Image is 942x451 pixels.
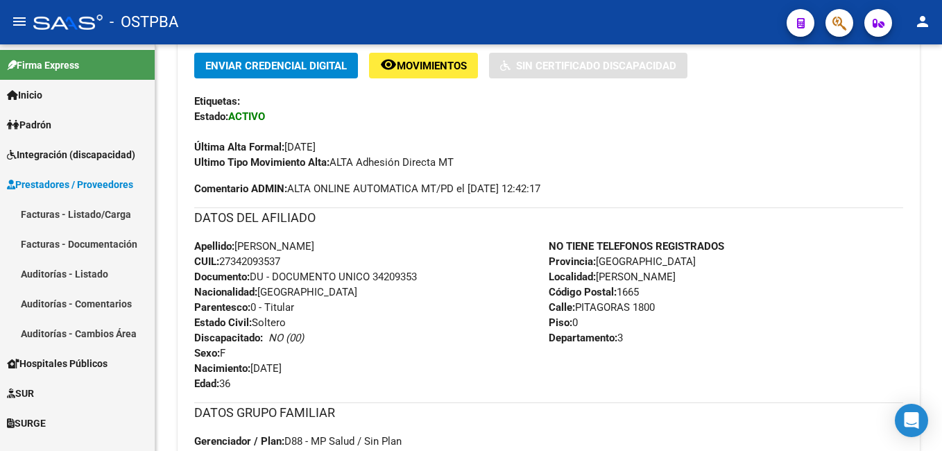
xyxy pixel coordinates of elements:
[11,13,28,30] mat-icon: menu
[489,53,687,78] button: Sin Certificado Discapacidad
[110,7,178,37] span: - OSTPBA
[380,56,397,73] mat-icon: remove_red_eye
[194,347,220,359] strong: Sexo:
[194,53,358,78] button: Enviar Credencial Digital
[194,110,228,123] strong: Estado:
[7,87,42,103] span: Inicio
[549,301,575,314] strong: Calle:
[7,386,34,401] span: SUR
[549,271,596,283] strong: Localidad:
[194,362,282,375] span: [DATE]
[549,255,696,268] span: [GEOGRAPHIC_DATA]
[369,53,478,78] button: Movimientos
[194,95,240,108] strong: Etiquetas:
[516,60,676,72] span: Sin Certificado Discapacidad
[205,60,347,72] span: Enviar Credencial Digital
[549,255,596,268] strong: Provincia:
[194,377,230,390] span: 36
[194,332,263,344] strong: Discapacitado:
[549,240,724,253] strong: NO TIENE TELEFONOS REGISTRADOS
[194,301,294,314] span: 0 - Titular
[194,255,219,268] strong: CUIL:
[194,347,225,359] span: F
[194,141,316,153] span: [DATE]
[194,156,329,169] strong: Ultimo Tipo Movimiento Alta:
[549,332,623,344] span: 3
[397,60,467,72] span: Movimientos
[914,13,931,30] mat-icon: person
[194,362,250,375] strong: Nacimiento:
[549,301,655,314] span: PITAGORAS 1800
[194,286,357,298] span: [GEOGRAPHIC_DATA]
[194,435,284,448] strong: Gerenciador / Plan:
[895,404,928,437] div: Open Intercom Messenger
[549,316,572,329] strong: Piso:
[194,255,280,268] span: 27342093537
[194,240,314,253] span: [PERSON_NAME]
[194,141,284,153] strong: Última Alta Formal:
[268,332,304,344] i: NO (00)
[194,208,903,228] h3: DATOS DEL AFILIADO
[549,316,578,329] span: 0
[194,181,540,196] span: ALTA ONLINE AUTOMATICA MT/PD el [DATE] 12:42:17
[194,286,257,298] strong: Nacionalidad:
[7,58,79,73] span: Firma Express
[194,182,287,195] strong: Comentario ADMIN:
[7,356,108,371] span: Hospitales Públicos
[194,316,286,329] span: Soltero
[7,117,51,133] span: Padrón
[194,435,402,448] span: D88 - MP Salud / Sin Plan
[7,147,135,162] span: Integración (discapacidad)
[194,240,234,253] strong: Apellido:
[549,332,617,344] strong: Departamento:
[194,316,252,329] strong: Estado Civil:
[194,271,417,283] span: DU - DOCUMENTO UNICO 34209353
[549,271,676,283] span: [PERSON_NAME]
[194,156,454,169] span: ALTA Adhesión Directa MT
[549,286,617,298] strong: Código Postal:
[194,377,219,390] strong: Edad:
[7,416,46,431] span: SURGE
[194,301,250,314] strong: Parentesco:
[194,403,903,423] h3: DATOS GRUPO FAMILIAR
[7,177,133,192] span: Prestadores / Proveedores
[228,110,265,123] strong: ACTIVO
[194,271,250,283] strong: Documento:
[549,286,639,298] span: 1665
